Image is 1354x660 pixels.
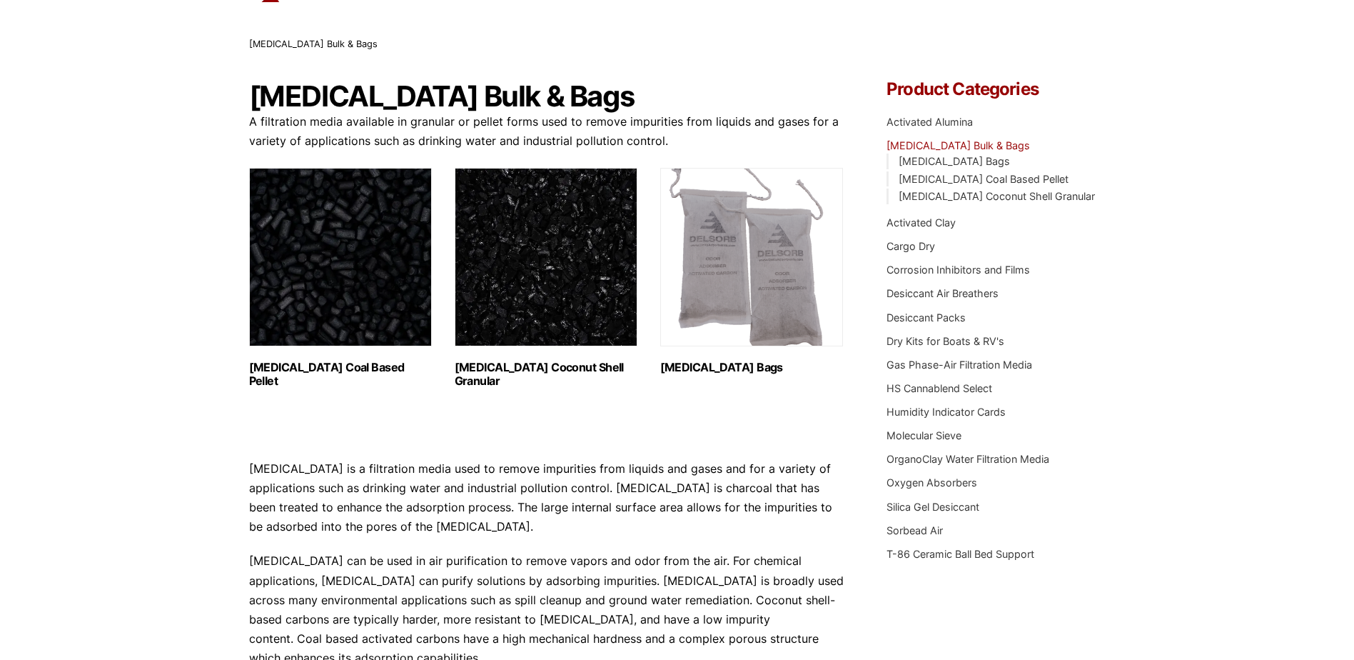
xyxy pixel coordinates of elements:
[886,524,943,536] a: Sorbead Air
[886,116,973,128] a: Activated Alumina
[455,361,637,388] h2: [MEDICAL_DATA] Coconut Shell Granular
[886,548,1034,560] a: T-86 Ceramic Ball Bed Support
[455,168,637,388] a: Visit product category Activated Carbon Coconut Shell Granular
[886,429,961,441] a: Molecular Sieve
[249,168,432,388] a: Visit product category Activated Carbon Coal Based Pellet
[886,501,979,513] a: Silica Gel Desiccant
[886,453,1049,465] a: OrganoClay Water Filtration Media
[455,168,637,346] img: Activated Carbon Coconut Shell Granular
[249,459,844,537] p: [MEDICAL_DATA] is a filtration media used to remove impurities from liquids and gases and for a v...
[899,173,1068,185] a: [MEDICAL_DATA] Coal Based Pellet
[249,112,844,151] p: A filtration media available in granular or pellet forms used to remove impurities from liquids a...
[886,139,1030,151] a: [MEDICAL_DATA] Bulk & Bags
[899,190,1095,202] a: [MEDICAL_DATA] Coconut Shell Granular
[249,81,844,112] h1: [MEDICAL_DATA] Bulk & Bags
[886,311,966,324] a: Desiccant Packs
[886,81,1105,98] h4: Product Categories
[886,287,999,299] a: Desiccant Air Breathers
[660,168,843,374] a: Visit product category Activated Carbon Bags
[886,359,1032,371] a: Gas Phase-Air Filtration Media
[886,382,992,394] a: HS Cannablend Select
[249,361,432,388] h2: [MEDICAL_DATA] Coal Based Pellet
[886,264,1030,276] a: Corrosion Inhibitors and Films
[249,39,378,49] span: [MEDICAL_DATA] Bulk & Bags
[249,168,432,346] img: Activated Carbon Coal Based Pellet
[886,335,1004,347] a: Dry Kits for Boats & RV's
[899,155,1010,167] a: [MEDICAL_DATA] Bags
[886,240,935,252] a: Cargo Dry
[660,168,843,346] img: Activated Carbon Bags
[886,216,956,229] a: Activated Clay
[660,361,843,374] h2: [MEDICAL_DATA] Bags
[886,406,1006,418] a: Humidity Indicator Cards
[886,476,977,489] a: Oxygen Absorbers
